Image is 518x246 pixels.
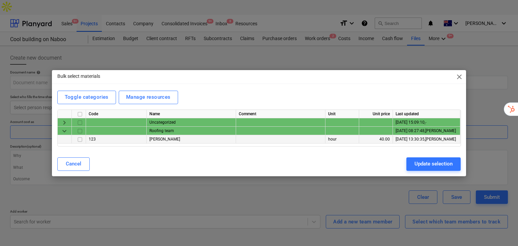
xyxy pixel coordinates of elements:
[147,110,236,118] div: Name
[86,110,147,118] div: Code
[57,91,116,104] button: Toggle categories
[65,93,109,101] div: Toggle categories
[66,159,81,168] div: Cancel
[393,110,460,118] div: Last updated
[325,110,359,118] div: Unit
[60,127,68,135] span: keyboard_arrow_down
[147,135,236,144] div: [PERSON_NAME]
[236,110,325,118] div: Comment
[396,118,457,127] div: [DATE] 15:09:10 , -
[86,135,147,144] div: 123
[147,127,236,135] div: Roofing team
[396,135,457,144] div: [DATE] 13:30:35 , [PERSON_NAME]
[359,110,393,118] div: Unit price
[126,93,171,101] div: Manage resources
[60,118,68,126] span: keyboard_arrow_right
[414,159,453,168] div: Update selection
[359,135,393,144] div: 40.00
[396,127,457,135] div: [DATE] 08:27:48 , [PERSON_NAME]
[57,73,100,80] p: Bulk select materials
[406,157,461,171] button: Update selection
[455,73,463,81] span: close
[57,157,90,171] button: Cancel
[325,135,359,144] div: hour
[119,91,178,104] button: Manage resources
[147,118,236,127] div: Uncategorized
